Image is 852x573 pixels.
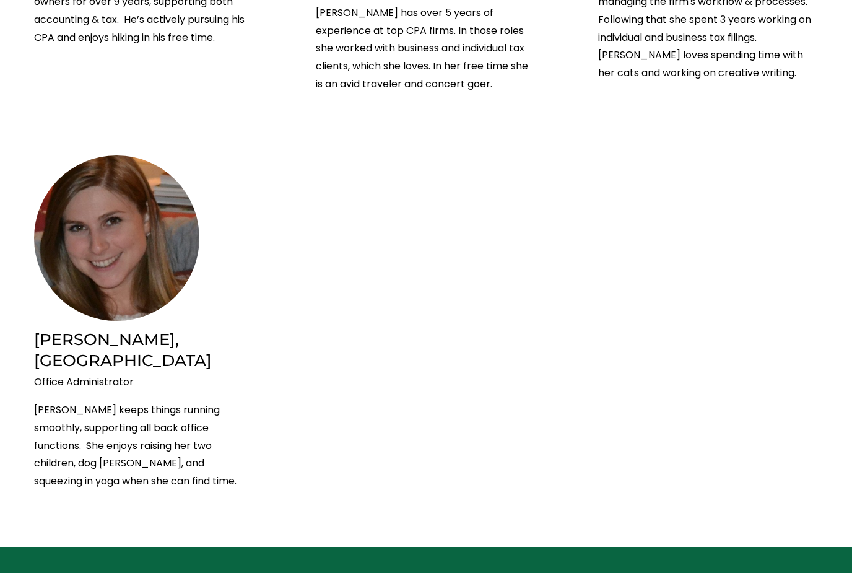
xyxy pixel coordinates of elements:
[34,374,254,392] p: Office Administrator
[34,156,199,321] img: A young woman smiling with shoulder-length brown hair, sitting indoors with a stack of books or m...
[34,330,254,372] h2: [PERSON_NAME], [GEOGRAPHIC_DATA]
[34,402,254,491] p: [PERSON_NAME] keeps things running smoothly, supporting all back office functions. She enjoys rai...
